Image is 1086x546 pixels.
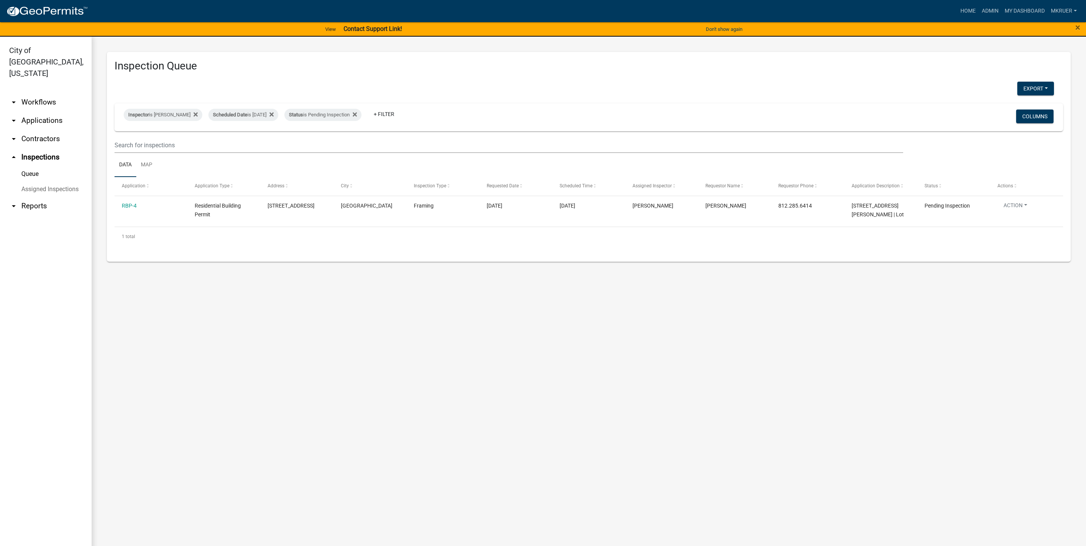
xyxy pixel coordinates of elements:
[414,183,446,188] span: Inspection Type
[1075,22,1080,33] span: ×
[705,203,746,209] span: Mike Kruer
[289,112,303,118] span: Status
[9,134,18,143] i: arrow_drop_down
[633,203,673,209] span: Mike Kruer
[1016,110,1054,123] button: Columns
[990,177,1063,195] datatable-header-cell: Actions
[284,109,361,121] div: is Pending Inspection
[414,203,434,209] span: Framing
[115,153,136,177] a: Data
[9,153,18,162] i: arrow_drop_up
[128,112,149,118] span: Inspector
[979,4,1002,18] a: Admin
[917,177,990,195] datatable-header-cell: Status
[9,98,18,107] i: arrow_drop_down
[115,177,187,195] datatable-header-cell: Application
[344,25,402,32] strong: Contact Support Link!
[1075,23,1080,32] button: Close
[925,203,970,209] span: Pending Inspection
[115,137,903,153] input: Search for inspections
[997,183,1013,188] span: Actions
[268,203,315,209] span: 233 FOREST DRIVE
[1002,4,1048,18] a: My Dashboard
[633,183,672,188] span: Assigned Inspector
[187,177,260,195] datatable-header-cell: Application Type
[560,201,618,210] div: [DATE]
[122,203,137,209] a: RBP-4
[9,116,18,125] i: arrow_drop_down
[771,177,844,195] datatable-header-cell: Requestor Phone
[957,4,979,18] a: Home
[844,177,917,195] datatable-header-cell: Application Description
[625,177,698,195] datatable-header-cell: Assigned Inspector
[997,201,1033,213] button: Action
[1048,4,1080,18] a: mkruer
[487,203,502,209] span: 09/16/2025
[778,183,813,188] span: Requestor Phone
[852,183,900,188] span: Application Description
[322,23,339,35] a: View
[925,183,938,188] span: Status
[195,203,241,217] span: Residential Building Permit
[852,203,904,217] span: 233 Forest Dr Jeffersonville, IN 47130 | Lot
[268,183,284,188] span: Address
[136,153,157,177] a: Map
[341,203,392,209] span: JEFFERSONVILLE
[479,177,552,195] datatable-header-cell: Requested Date
[368,107,400,121] a: + Filter
[122,183,145,188] span: Application
[778,203,812,209] span: 812.285.6414
[208,109,278,121] div: is [DATE]
[560,183,592,188] span: Scheduled Time
[407,177,479,195] datatable-header-cell: Inspection Type
[487,183,519,188] span: Requested Date
[1017,82,1054,95] button: Export
[705,183,740,188] span: Requestor Name
[115,60,1063,72] h3: Inspection Queue
[124,109,202,121] div: is [PERSON_NAME]
[213,112,247,118] span: Scheduled Date
[703,23,746,35] button: Don't show again
[552,177,625,195] datatable-header-cell: Scheduled Time
[9,201,18,211] i: arrow_drop_down
[698,177,771,195] datatable-header-cell: Requestor Name
[260,177,333,195] datatable-header-cell: Address
[195,183,229,188] span: Application Type
[333,177,406,195] datatable-header-cell: City
[341,183,349,188] span: City
[115,227,1063,246] div: 1 total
